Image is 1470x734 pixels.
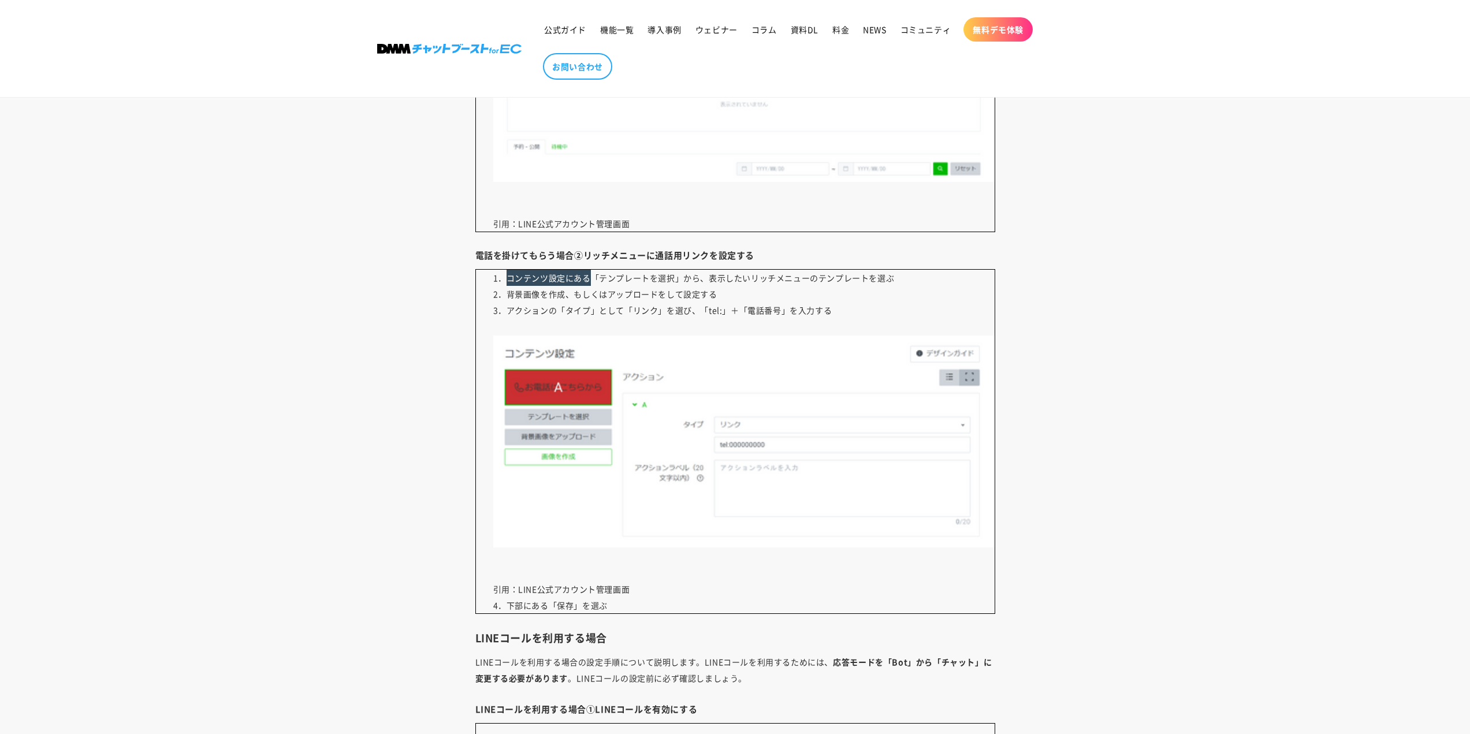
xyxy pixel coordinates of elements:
a: 機能一覧 [593,17,641,42]
span: ウェビナー [695,24,738,35]
a: 公式ガイド [537,17,593,42]
img: 株式会社DMM Boost [377,44,522,54]
span: お問い合わせ [552,61,603,72]
h4: LINEコールを利用する場合①LINEコールを有効にする [475,703,995,715]
a: コラム [745,17,784,42]
a: 導入事例 [641,17,688,42]
a: NEWS [856,17,893,42]
a: お問い合わせ [543,53,612,80]
a: ウェビナー [689,17,745,42]
h4: 電話を掛けてもらう場合②リッチメニューに通話用リンクを設定する [475,249,995,261]
span: NEWS [863,24,886,35]
span: コラム [751,24,777,35]
h3: LINEコールを利用する場合 [475,631,995,644]
span: 無料デモ体験 [973,24,1024,35]
a: 料金 [825,17,856,42]
a: コミュニティ [894,17,958,42]
span: 資料DL [791,24,818,35]
p: LINEコールを利用する場合の設定手順について説明します。LINEコールを利用するためには、 。LINEコールの設定前に必ず確認しましょう。 [475,654,995,686]
a: 資料DL [784,17,825,42]
a: 無料デモ体験 [963,17,1033,42]
strong: 応答モードを「Bot」から「チャット」に変更する必要があります [475,656,992,684]
span: 公式ガイド [544,24,586,35]
span: 機能一覧 [600,24,634,35]
p: 1．コンテンツ設定にある「テンプレートを選択」から、表示したいリッチメニューのテンプレートを選ぶ 2．背景画像を作成、もしくはアップロードをして設定する 3．アクションの「タイプ」として「リンク... [475,269,995,614]
span: 料金 [832,24,849,35]
span: 導入事例 [647,24,681,35]
span: コミュニティ [900,24,951,35]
